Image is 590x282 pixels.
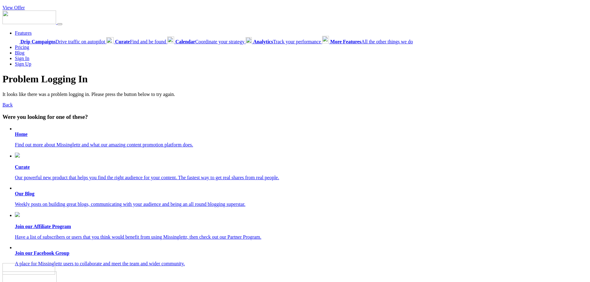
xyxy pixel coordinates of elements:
b: Our Blog [15,191,34,196]
a: CalendarCoordinate your strategy [167,39,246,44]
b: Drip Campaigns [20,39,55,44]
a: Home Find out more about Missinglettr and what our amazing content promotion platform does. [15,132,588,148]
a: Blog [15,50,24,55]
a: Sign Up [15,61,31,67]
a: Curate Our powerful new product that helps you find the right audience for your content. The fast... [15,153,588,180]
a: Drip CampaignsDrive traffic on autopilot [15,39,106,44]
b: Curate [115,39,130,44]
a: Join our Affiliate Program Have a list of subscribers or users that you think would benefit from ... [15,212,588,240]
a: Our Blog Weekly posts on building great blogs, communicating with your audience and being an all ... [15,191,588,207]
img: Missinglettr - Social Media Marketing for content focused teams | Product Hunt [2,263,55,275]
span: Track your performance [253,39,321,44]
img: curate.png [15,153,20,158]
a: Join our Facebook Group A place for Missinglettr users to collaborate and meet the team and wider... [15,250,588,267]
h3: Were you looking for one of these? [2,114,588,120]
b: Home [15,132,28,137]
a: Sign In [15,56,29,61]
a: Pricing [15,45,29,50]
span: Find and be found [115,39,166,44]
button: Menu [57,23,62,25]
a: Features [15,30,32,36]
p: Have a list of subscribers or users that you think would benefit from using Missinglettr, then ch... [15,234,588,240]
a: View Offer [2,5,25,10]
a: AnalyticsTrack your performance [246,39,322,44]
div: Features [15,36,588,45]
b: Curate [15,164,30,170]
p: Weekly posts on building great blogs, communicating with your audience and being an all round blo... [15,202,588,207]
span: All the other things we do [330,39,413,44]
b: Join our Facebook Group [15,250,69,256]
a: More FeaturesAll the other things we do [322,39,413,44]
h1: Problem Logging In [2,73,588,85]
b: Calendar [175,39,195,44]
p: Our powerful new product that helps you find the right audience for your content. The fastest way... [15,175,588,180]
img: revenue.png [15,212,20,217]
p: It looks like there was a problem logging in. Please press the button below to try again. [2,92,588,97]
b: Join our Affiliate Program [15,224,71,229]
a: CurateFind and be found [106,39,167,44]
a: Back [2,102,13,107]
p: Find out more about Missinglettr and what our amazing content promotion platform does. [15,142,588,148]
span: Drive traffic on autopilot [20,39,105,44]
p: A place for Missinglettr users to collaborate and meet the team and wider community. [15,261,588,267]
b: More Features [330,39,361,44]
b: Analytics [253,39,273,44]
span: Coordinate your strategy [175,39,244,44]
